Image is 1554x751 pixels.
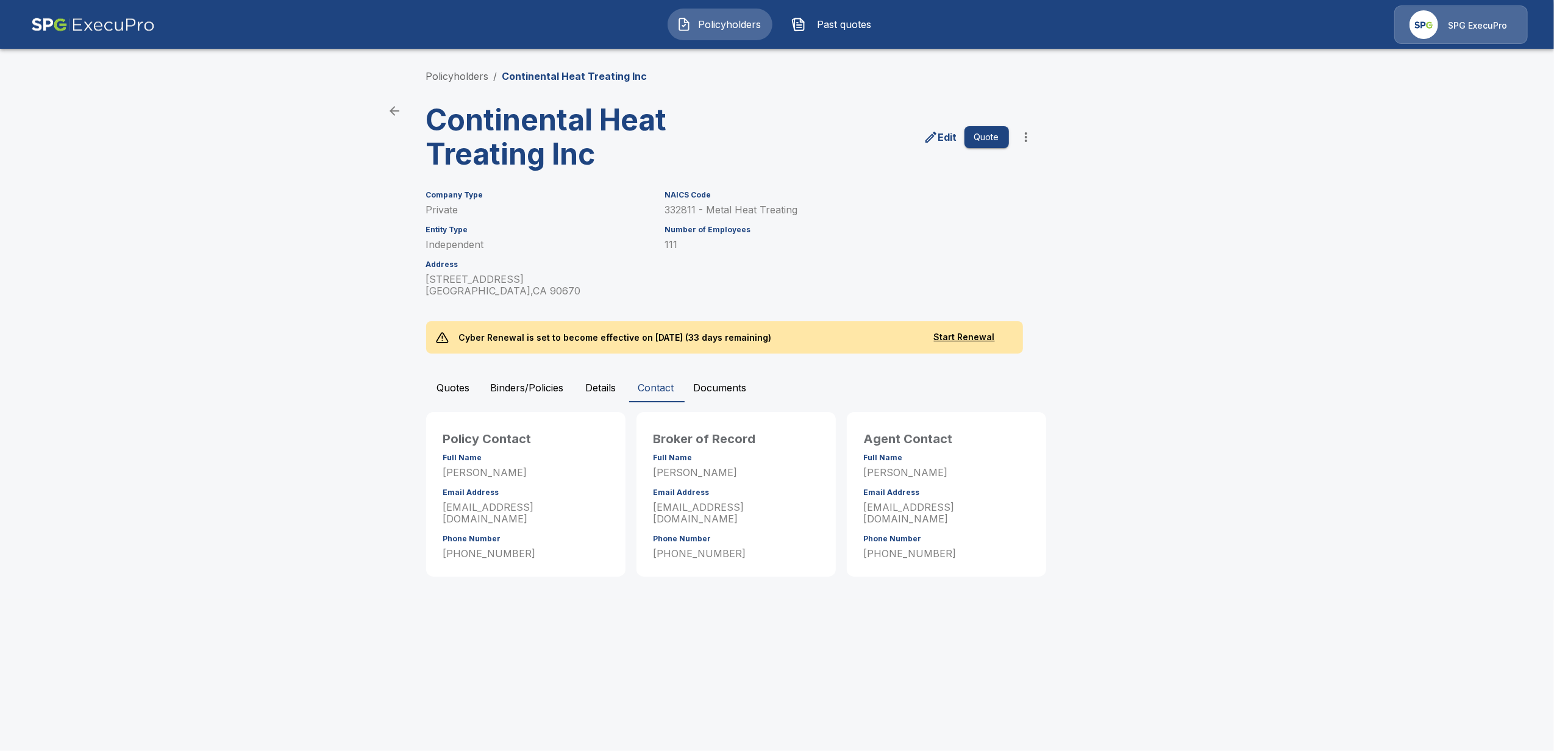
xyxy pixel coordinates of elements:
[629,373,684,402] button: Contact
[964,126,1009,149] button: Quote
[864,429,1029,449] h6: Agent Contact
[665,239,1009,251] p: 111
[449,321,782,354] p: Cyber Renewal is set to become effective on [DATE] (33 days remaining)
[443,454,608,462] h6: Full Name
[654,429,819,449] h6: Broker of Record
[668,9,772,40] button: Policyholders IconPolicyholders
[426,69,647,84] nav: breadcrumb
[921,127,960,147] a: edit
[1410,10,1438,39] img: Agency Icon
[426,274,650,297] p: [STREET_ADDRESS] [GEOGRAPHIC_DATA] , CA 90670
[426,191,650,199] h6: Company Type
[1014,125,1038,149] button: more
[426,239,650,251] p: Independent
[864,488,1029,497] h6: Email Address
[426,226,650,234] h6: Entity Type
[426,70,489,82] a: Policyholders
[654,488,819,497] h6: Email Address
[494,69,497,84] li: /
[443,548,608,560] p: [PHONE_NUMBER]
[426,103,727,171] h3: Continental Heat Treating Inc
[426,373,1128,402] div: policyholder tabs
[443,467,608,479] p: [PERSON_NAME]
[696,17,763,32] span: Policyholders
[426,204,650,216] p: Private
[864,467,1029,479] p: [PERSON_NAME]
[864,454,1029,462] h6: Full Name
[677,17,691,32] img: Policyholders Icon
[684,373,757,402] button: Documents
[654,548,819,560] p: [PHONE_NUMBER]
[481,373,574,402] button: Binders/Policies
[382,99,407,123] a: back
[665,226,1009,234] h6: Number of Employees
[654,454,819,462] h6: Full Name
[31,5,155,44] img: AA Logo
[864,548,1029,560] p: [PHONE_NUMBER]
[1394,5,1528,44] a: Agency IconSPG ExecuPro
[654,535,819,543] h6: Phone Number
[443,488,608,497] h6: Email Address
[426,260,650,269] h6: Address
[574,373,629,402] button: Details
[502,69,647,84] p: Continental Heat Treating Inc
[916,326,1013,349] button: Start Renewal
[782,9,887,40] button: Past quotes IconPast quotes
[811,17,878,32] span: Past quotes
[443,535,608,543] h6: Phone Number
[443,502,608,525] p: [EMAIL_ADDRESS][DOMAIN_NAME]
[665,204,1009,216] p: 332811 - Metal Heat Treating
[426,373,481,402] button: Quotes
[1448,20,1507,32] p: SPG ExecuPro
[864,502,1029,525] p: [EMAIL_ADDRESS][DOMAIN_NAME]
[864,535,1029,543] h6: Phone Number
[665,191,1009,199] h6: NAICS Code
[654,502,819,525] p: [EMAIL_ADDRESS][DOMAIN_NAME]
[443,429,608,449] h6: Policy Contact
[654,467,819,479] p: [PERSON_NAME]
[938,130,957,144] p: Edit
[791,17,806,32] img: Past quotes Icon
